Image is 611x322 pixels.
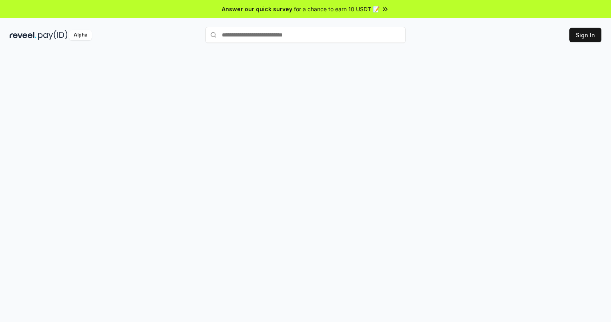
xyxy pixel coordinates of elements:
button: Sign In [569,28,601,42]
span: Answer our quick survey [222,5,292,13]
div: Alpha [69,30,92,40]
img: pay_id [38,30,68,40]
span: for a chance to earn 10 USDT 📝 [294,5,380,13]
img: reveel_dark [10,30,36,40]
